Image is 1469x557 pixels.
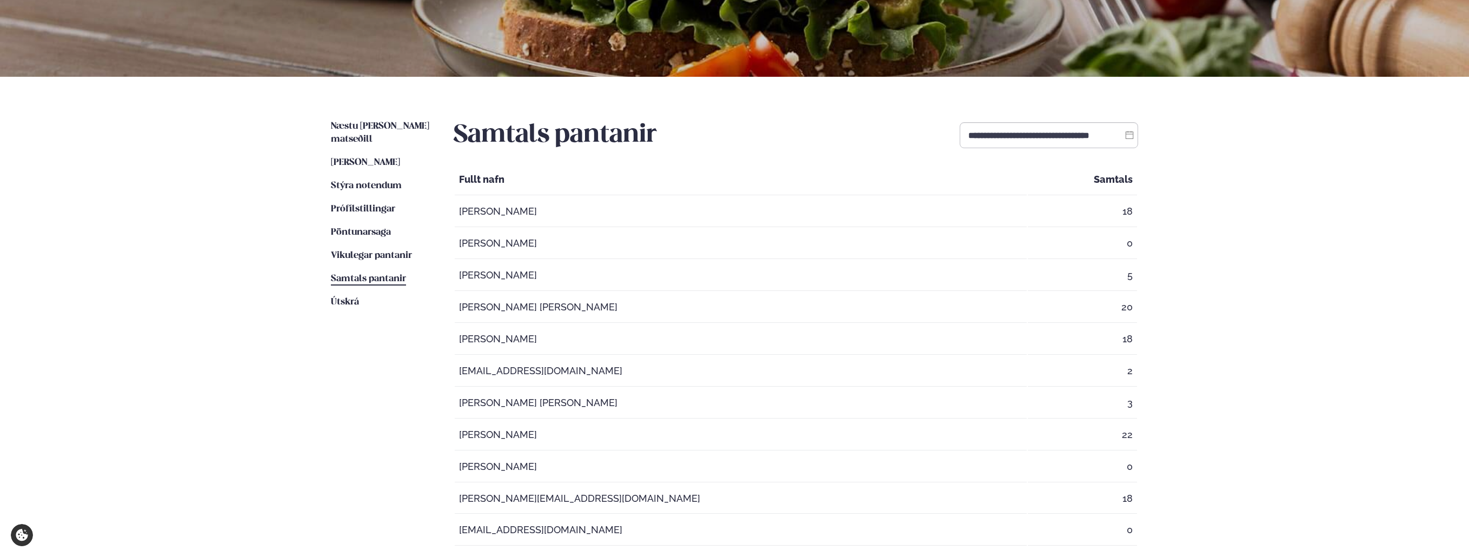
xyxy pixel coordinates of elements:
span: Stýra notendum [331,181,402,190]
span: Næstu [PERSON_NAME] matseðill [331,122,429,144]
td: [EMAIL_ADDRESS][DOMAIN_NAME] [455,356,1027,387]
a: Samtals pantanir [331,273,406,286]
a: Pöntunarsaga [331,226,391,239]
td: 20 [1028,292,1137,323]
td: 0 [1028,515,1137,546]
td: [EMAIL_ADDRESS][DOMAIN_NAME] [455,515,1027,546]
td: 0 [1028,228,1137,259]
h2: Samtals pantanir [454,120,657,150]
td: 0 [1028,452,1137,482]
td: 18 [1028,483,1137,514]
td: [PERSON_NAME] [PERSON_NAME] [455,292,1027,323]
th: Fullt nafn [455,164,1027,195]
td: [PERSON_NAME] [455,196,1027,227]
span: Vikulegar pantanir [331,251,412,260]
a: Næstu [PERSON_NAME] matseðill [331,120,432,146]
span: Prófílstillingar [331,204,395,214]
td: [PERSON_NAME] [455,420,1027,450]
a: Útskrá [331,296,359,309]
td: [PERSON_NAME] [455,228,1027,259]
span: Útskrá [331,297,359,307]
span: [PERSON_NAME] [331,158,400,167]
td: 3 [1028,388,1137,419]
a: Cookie settings [11,524,33,546]
td: 2 [1028,356,1137,387]
span: Samtals pantanir [331,274,406,283]
td: [PERSON_NAME] [455,452,1027,482]
td: 5 [1028,260,1137,291]
td: 18 [1028,324,1137,355]
a: Stýra notendum [331,180,402,193]
a: Vikulegar pantanir [331,249,412,262]
td: [PERSON_NAME][EMAIL_ADDRESS][DOMAIN_NAME] [455,483,1027,514]
span: Pöntunarsaga [331,228,391,237]
th: Samtals [1028,164,1137,195]
td: 22 [1028,420,1137,450]
a: Prófílstillingar [331,203,395,216]
td: [PERSON_NAME] [455,324,1027,355]
td: 18 [1028,196,1137,227]
td: [PERSON_NAME] [455,260,1027,291]
a: [PERSON_NAME] [331,156,400,169]
td: [PERSON_NAME] [PERSON_NAME] [455,388,1027,419]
